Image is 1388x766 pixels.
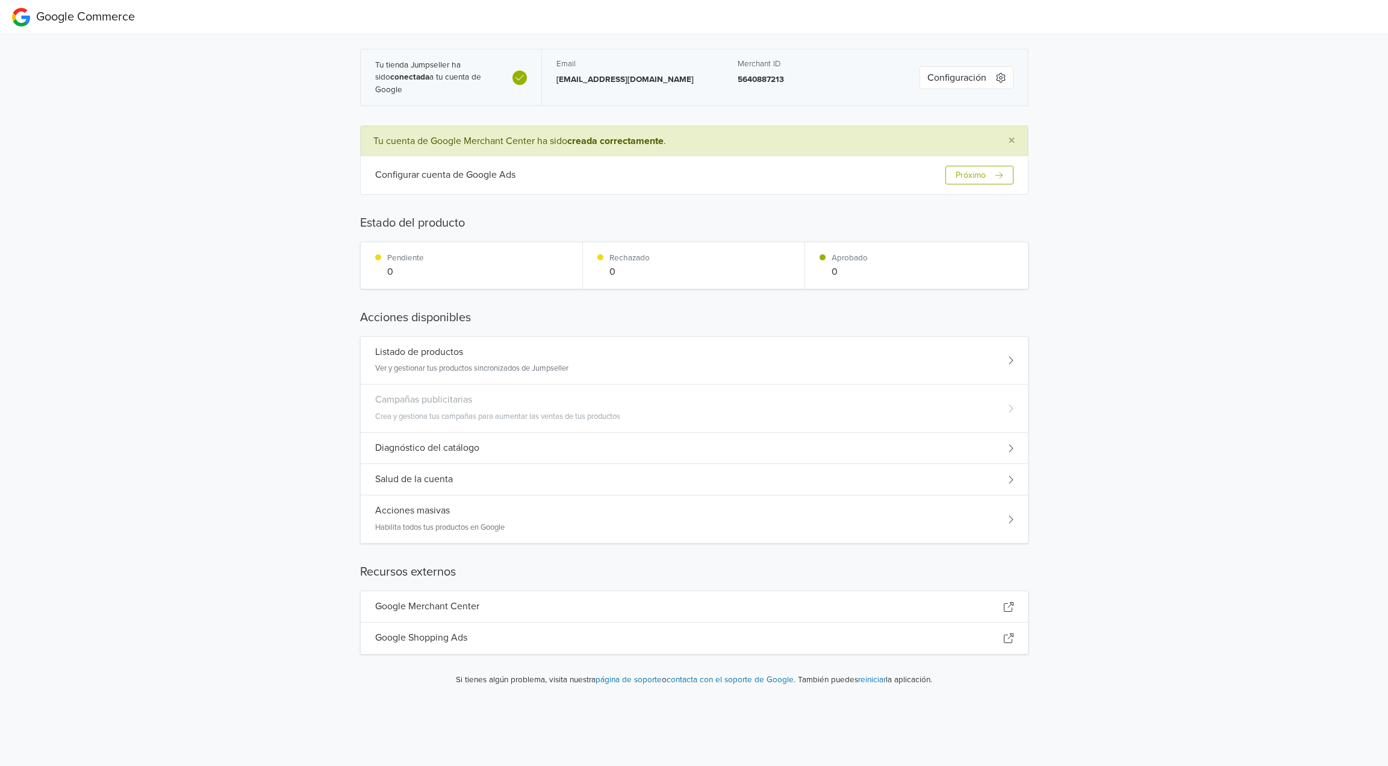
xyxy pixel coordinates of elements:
a: página de soporte [596,675,662,685]
a: reiniciar [858,675,886,685]
div: Google Merchant Center [361,591,1028,623]
button: Próximo [945,166,1013,184]
h5: Diagnóstico del catálogo [375,442,479,454]
p: Crea y gestiona tus campañas para aumentar las ventas de tus productos [375,411,620,423]
div: Configurar cuenta de Google AdsPróximo [361,156,1028,194]
h5: Acciones masivas [375,505,450,516]
b: conectada [390,72,429,82]
h5: Acciones disponibles [360,309,1029,327]
div: Listado de productosVer y gestionar tus productos sincronizados de Jumpseller [361,337,1028,385]
h5: Merchant ID [738,59,890,69]
div: Tu cuenta de Google Merchant Center ha sido . [361,126,1028,156]
p: Aprobado [832,252,868,264]
div: Diagnóstico del catálogo [361,433,1028,464]
p: Tu tienda Jumpseller ha sido a tu cuenta de Google [375,59,496,96]
p: 0 [387,265,424,279]
span: Si tienes algún problema, visita nuestra o . También puedes la aplicación. [360,674,1029,686]
p: 5640887213 [738,74,890,86]
p: Ver y gestionar tus productos sincronizados de Jumpseller [375,363,568,375]
div: Pendiente0 [361,242,583,288]
h5: Email [556,59,709,69]
p: Rechazado [609,252,650,264]
h5: Campañas publicitarias [375,394,472,406]
h5: Estado del producto [360,214,1029,232]
div: Campañas publicitariasCrea y gestiona tus campañas para aumentar las ventas de tus productos [361,385,1028,433]
p: [EMAIL_ADDRESS][DOMAIN_NAME] [556,74,709,86]
h5: Google Merchant Center [375,601,479,612]
div: Rechazado0 [583,242,805,288]
h5: Google Shopping Ads [375,632,467,644]
h5: Recursos externos [360,563,1029,581]
h5: Configurar cuenta de Google Ads [375,169,515,181]
b: creada correctamente [567,135,664,147]
button: Close [996,127,1027,155]
p: Habilita todos tus productos en Google [375,522,505,534]
p: 0 [832,265,868,279]
a: contacta con el soporte de Google [667,675,794,685]
h5: Listado de productos [375,347,463,358]
span: × [1008,132,1015,149]
div: Aprobado0 [805,242,1027,288]
div: Acciones masivasHabilita todos tus productos en Google [361,495,1028,543]
p: Pendiente [387,252,424,264]
span: Google Commerce [36,10,135,24]
div: Salud de la cuenta [361,464,1028,495]
div: Google Shopping Ads [361,623,1028,653]
p: 0 [609,265,650,279]
button: Configuración [920,66,1013,89]
h5: Salud de la cuenta [375,474,453,485]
